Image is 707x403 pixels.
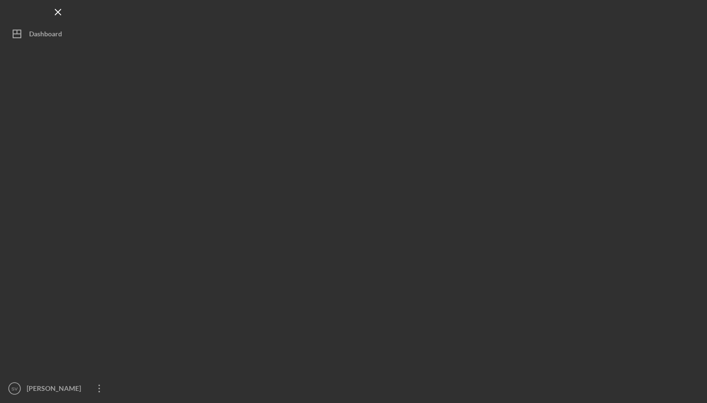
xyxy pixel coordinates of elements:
[29,24,62,46] div: Dashboard
[5,379,112,398] button: SV[PERSON_NAME]
[12,386,18,391] text: SV
[24,379,87,401] div: [PERSON_NAME]
[5,24,112,44] button: Dashboard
